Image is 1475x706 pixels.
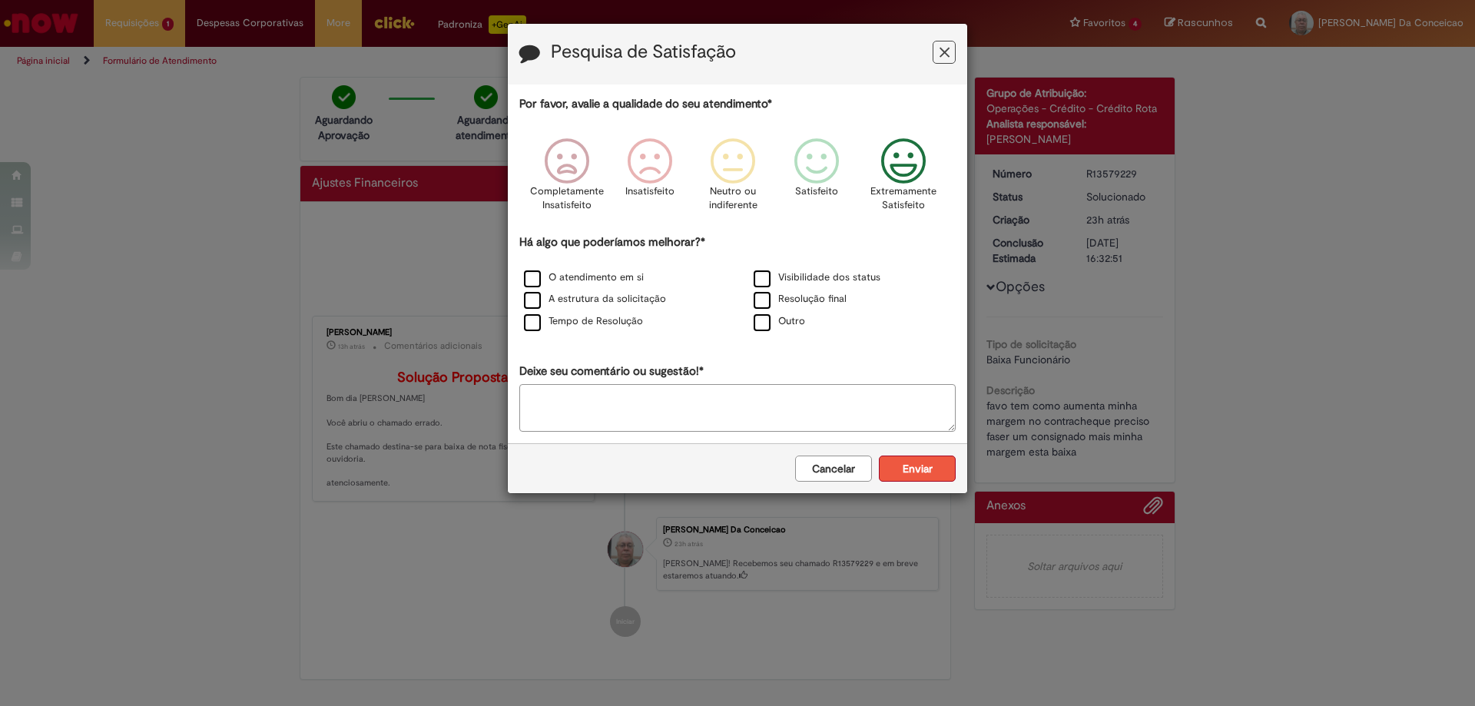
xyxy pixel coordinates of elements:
button: Cancelar [795,456,872,482]
div: Satisfeito [777,127,855,232]
p: Completamente Insatisfeito [530,184,604,213]
label: Deixe seu comentário ou sugestão!* [519,363,704,380]
p: Extremamente Satisfeito [870,184,936,213]
p: Satisfeito [795,184,838,199]
button: Enviar [879,456,956,482]
div: Insatisfeito [611,127,689,232]
div: Há algo que poderíamos melhorar?* [519,234,956,333]
label: O atendimento em si [524,270,644,285]
label: Visibilidade dos status [754,270,880,285]
p: Insatisfeito [625,184,675,199]
p: Neutro ou indiferente [705,184,761,213]
label: Tempo de Resolução [524,314,643,329]
label: Pesquisa de Satisfação [551,42,736,62]
div: Extremamente Satisfeito [860,127,948,232]
label: A estrutura da solicitação [524,292,666,307]
label: Outro [754,314,805,329]
div: Completamente Insatisfeito [528,127,606,232]
label: Por favor, avalie a qualidade do seu atendimento* [519,96,772,112]
div: Neutro ou indiferente [694,127,772,232]
label: Resolução final [754,292,847,307]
